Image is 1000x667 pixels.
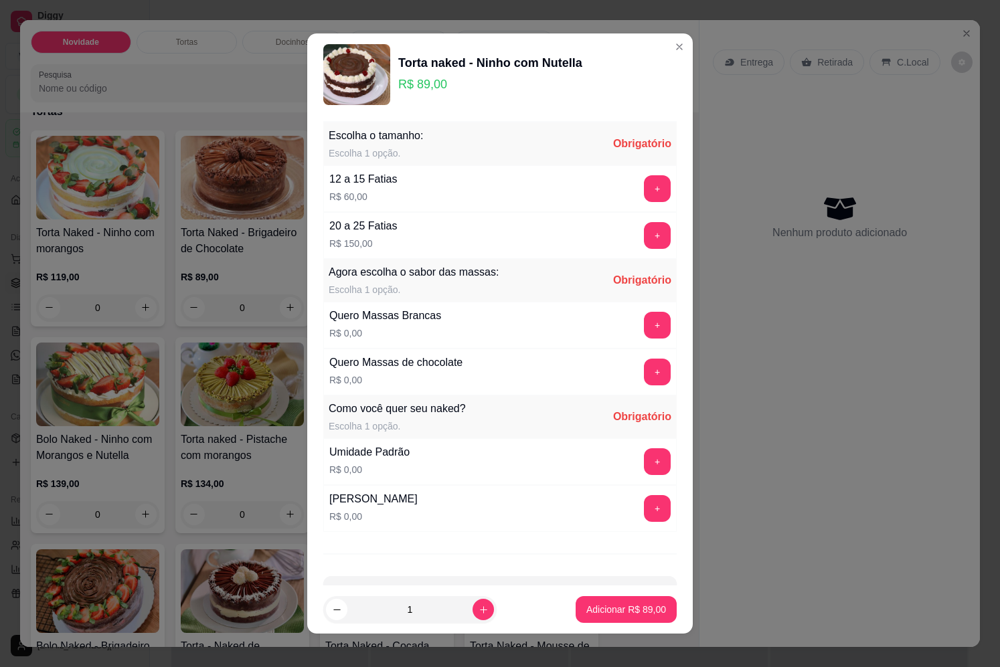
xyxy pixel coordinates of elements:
button: add [644,359,671,385]
button: add [644,448,671,475]
div: Quero Massas de chocolate [329,355,463,371]
div: Obrigatório [613,409,671,425]
button: add [644,175,671,202]
p: R$ 0,00 [329,510,418,523]
button: Adicionar R$ 89,00 [576,596,677,623]
button: decrease-product-quantity [326,599,347,620]
button: add [644,495,671,522]
div: Escolha 1 opção. [329,147,423,160]
button: add [644,222,671,249]
div: 20 a 25 Fatias [329,218,397,234]
div: Obrigatório [613,272,671,288]
p: R$ 0,00 [329,373,463,387]
div: 12 a 15 Fatias [329,171,397,187]
div: Escolha 1 opção. [329,283,499,296]
div: Torta naked - Ninho com Nutella [398,54,582,72]
div: Como você quer seu naked? [329,401,466,417]
button: increase-product-quantity [473,599,494,620]
button: Close [669,36,690,58]
div: Obrigatório [613,136,671,152]
p: Adicionar R$ 89,00 [586,603,666,616]
div: Escolha o tamanho: [329,128,423,144]
p: R$ 89,00 [398,75,582,94]
p: R$ 0,00 [329,326,441,340]
div: Agora escolha o sabor das massas: [329,264,499,280]
img: product-image [323,44,390,106]
p: R$ 150,00 [329,237,397,250]
div: Escolha 1 opção. [329,419,466,433]
button: add [644,312,671,339]
div: Umidade Padrão [329,444,410,460]
p: R$ 0,00 [329,463,410,476]
div: Quero Massas Brancas [329,308,441,324]
div: [PERSON_NAME] [329,491,418,507]
p: R$ 60,00 [329,190,397,203]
